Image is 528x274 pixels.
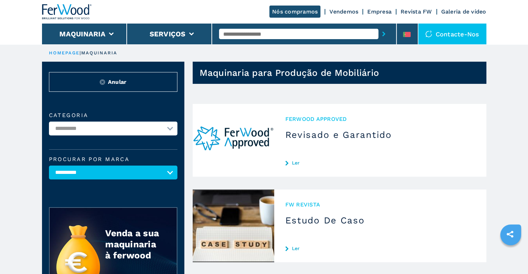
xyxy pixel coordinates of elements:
[401,8,432,15] a: Revista FW
[285,246,475,251] a: Ler
[193,104,274,177] img: Revisado e Garantido
[441,8,486,15] a: Galeria de vídeo
[49,72,177,92] button: ResetAnular
[285,160,475,166] a: Ler
[285,129,475,140] h3: Revisado e Garantido
[501,226,519,243] a: sharethis
[108,78,127,86] span: Anular
[150,30,186,38] button: Serviços
[42,4,92,19] img: Ferwood
[285,115,475,123] span: Ferwood Approved
[285,215,475,226] h3: Estudo De Caso
[418,24,486,44] div: Contacte-nos
[329,8,358,15] a: Vendemos
[193,189,274,262] img: Estudo De Caso
[81,50,118,56] p: maquinaria
[49,113,177,118] label: categoria
[425,30,432,37] img: Contacte-nos
[200,67,379,78] h1: Maquinaria para Produção de Mobiliário
[378,26,389,42] button: submit-button
[367,8,392,15] a: Empresa
[269,6,320,18] a: Nós compramos
[49,157,177,162] label: Procurar por marca
[285,201,475,209] span: FW REVISTA
[59,30,106,38] button: Maquinaria
[498,243,523,269] iframe: Chat
[79,50,81,55] span: |
[100,79,105,85] img: Reset
[105,228,163,261] div: Venda a sua maquinaria à ferwood
[49,50,80,55] a: HOMEPAGE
